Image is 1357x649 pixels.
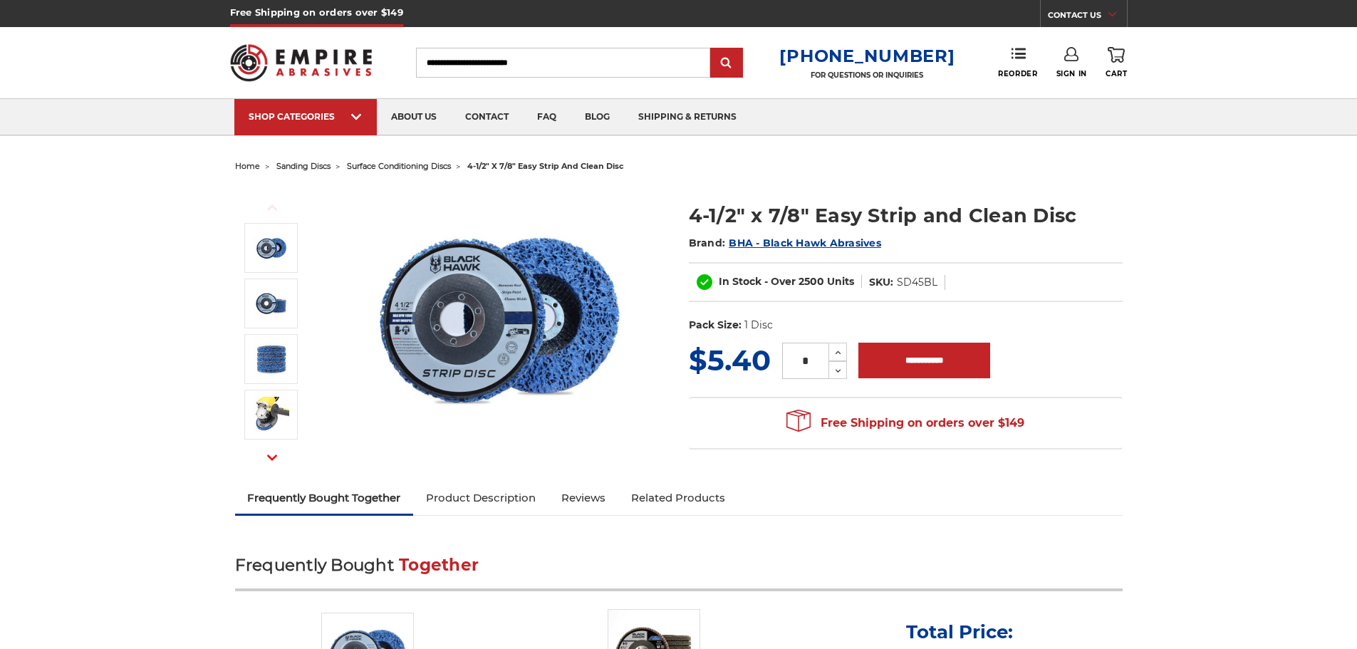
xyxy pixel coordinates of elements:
[254,232,289,265] img: 4-1/2" x 7/8" Easy Strip and Clean Disc
[523,99,571,135] a: faq
[548,482,618,514] a: Reviews
[764,275,796,288] span: - Over
[869,275,893,290] dt: SKU:
[786,409,1024,437] span: Free Shipping on orders over $149
[1106,69,1127,78] span: Cart
[235,482,414,514] a: Frequently Bought Together
[230,35,373,90] img: Empire Abrasives
[729,237,881,249] a: BHA - Black Hawk Abrasives
[377,99,451,135] a: about us
[1106,47,1127,78] a: Cart
[357,187,642,452] img: 4-1/2" x 7/8" Easy Strip and Clean Disc
[399,555,479,575] span: Together
[689,237,726,249] span: Brand:
[689,343,771,378] span: $5.40
[451,99,523,135] a: contact
[897,275,937,290] dd: SD45BL
[255,192,289,223] button: Previous
[249,111,363,122] div: SHOP CATEGORIES
[1056,69,1087,78] span: Sign In
[235,161,260,171] a: home
[255,442,289,473] button: Next
[779,46,955,66] a: [PHONE_NUMBER]
[744,318,773,333] dd: 1 Disc
[779,71,955,80] p: FOR QUESTIONS OR INQUIRIES
[689,202,1123,229] h1: 4-1/2" x 7/8" Easy Strip and Clean Disc
[467,161,624,171] span: 4-1/2" x 7/8" easy strip and clean disc
[235,555,394,575] span: Frequently Bought
[712,49,741,78] input: Submit
[254,343,289,376] img: 4-1/2" x 7/8" Easy Strip and Clean Disc
[719,275,761,288] span: In Stock
[347,161,451,171] a: surface conditioning discs
[827,275,854,288] span: Units
[624,99,751,135] a: shipping & returns
[254,397,289,432] img: 4-1/2" x 7/8" Easy Strip and Clean Disc
[1048,7,1127,27] a: CONTACT US
[689,318,742,333] dt: Pack Size:
[998,47,1037,78] a: Reorder
[276,161,331,171] a: sanding discs
[571,99,624,135] a: blog
[254,287,289,321] img: 4-1/2" x 7/8" Easy Strip and Clean Disc
[998,69,1037,78] span: Reorder
[799,275,824,288] span: 2500
[618,482,738,514] a: Related Products
[413,482,548,514] a: Product Description
[906,621,1013,643] p: Total Price:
